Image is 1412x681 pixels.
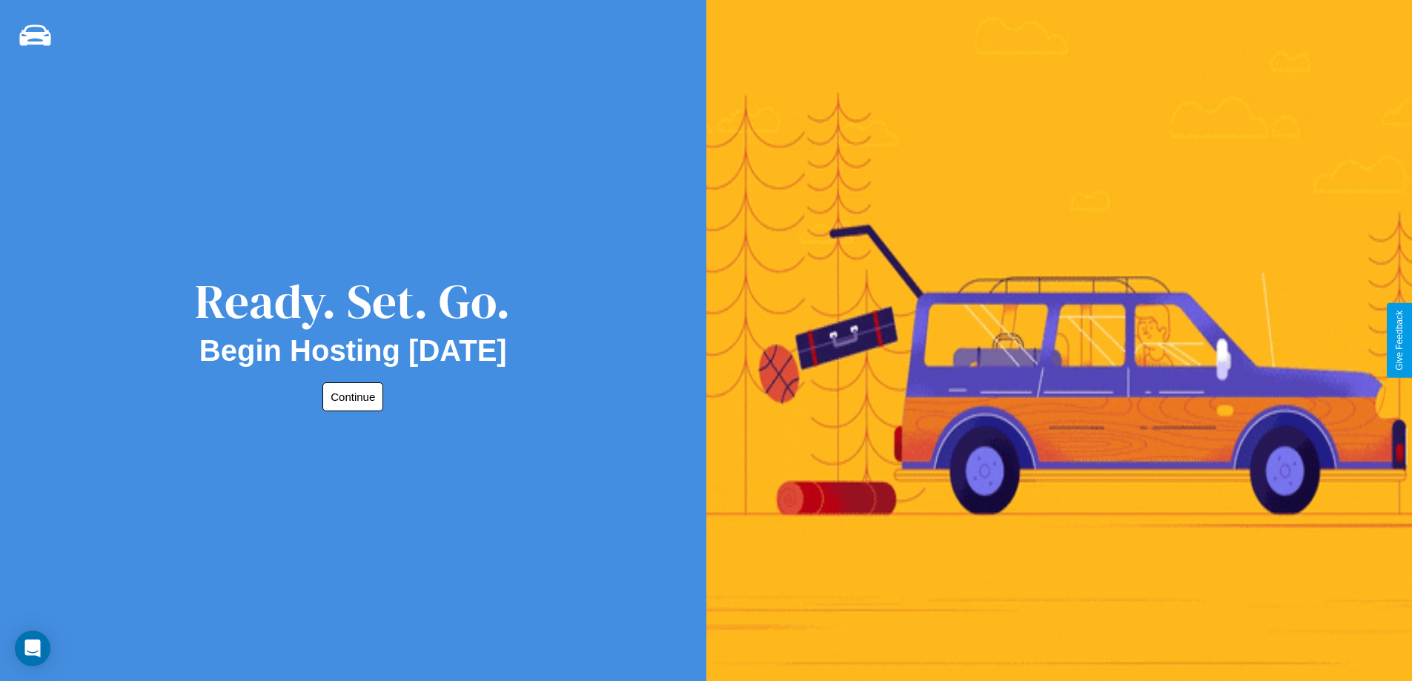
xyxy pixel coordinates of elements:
[1394,310,1405,371] div: Give Feedback
[15,631,50,666] div: Open Intercom Messenger
[322,382,383,411] button: Continue
[195,268,511,334] div: Ready. Set. Go.
[199,334,507,368] h2: Begin Hosting [DATE]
